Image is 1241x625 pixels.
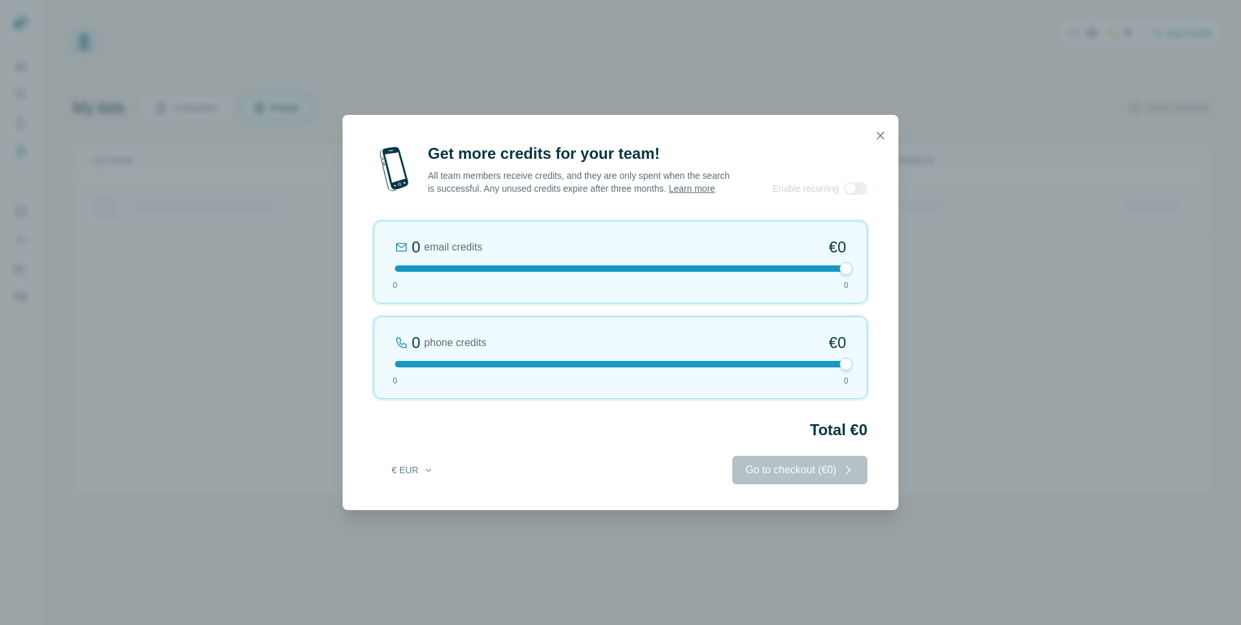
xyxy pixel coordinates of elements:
span: phone credits [424,335,486,351]
span: Enable recurring [772,182,839,195]
span: 0 [844,375,849,387]
span: email credits [424,240,482,255]
span: 0 [844,280,849,291]
a: Learn more [669,183,716,194]
span: 0 [393,375,398,387]
span: €0 [829,237,846,258]
div: 0 [412,237,420,258]
p: All team members receive credits, and they are only spent when the search is successful. Any unus... [428,169,731,195]
span: 0 [393,280,398,291]
img: mobile-phone [374,143,415,195]
div: 0 [412,333,420,353]
h2: Total €0 [374,420,867,440]
span: €0 [829,333,846,353]
button: € EUR [383,458,443,482]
